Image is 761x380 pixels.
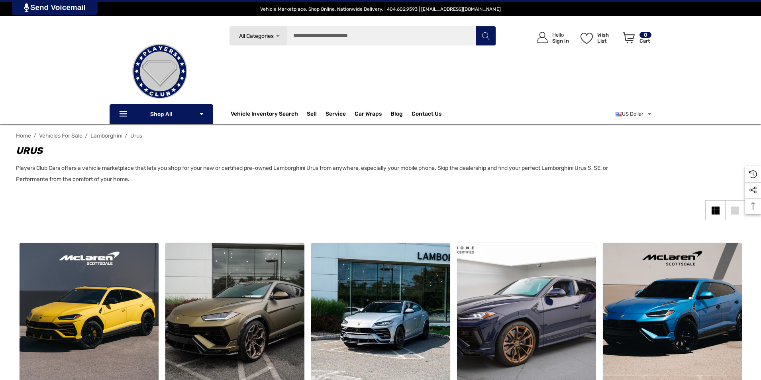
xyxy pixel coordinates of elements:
[39,132,82,139] a: Vehicles For Sale
[537,32,548,43] svg: Icon User Account
[705,200,725,220] a: Grid View
[326,110,346,119] a: Service
[597,32,618,44] p: Wish List
[118,110,130,119] svg: Icon Line
[749,186,757,194] svg: Social Media
[412,110,441,119] a: Contact Us
[639,32,651,38] p: 0
[623,32,635,43] svg: Review Your Cart
[275,33,281,39] svg: Icon Arrow Down
[577,24,619,51] a: Wish List Wish List
[476,26,496,46] button: Search
[725,200,745,220] a: List View
[619,24,652,55] a: Cart with 0 items
[199,111,204,117] svg: Icon Arrow Down
[552,38,569,44] p: Sign In
[355,110,382,119] span: Car Wraps
[231,110,298,119] a: Vehicle Inventory Search
[16,163,614,185] p: Players Club Cars offers a vehicle marketplace that lets you shop for your new or certified pre-o...
[307,110,317,119] span: Sell
[749,170,757,178] svg: Recently Viewed
[239,33,273,39] span: All Categories
[390,110,403,119] a: Blog
[229,26,287,46] a: All Categories Icon Arrow Down Icon Arrow Up
[616,106,652,122] a: USD
[16,132,31,139] a: Home
[16,129,745,143] nav: Breadcrumb
[24,3,29,12] img: PjwhLS0gR2VuZXJhdG9yOiBHcmF2aXQuaW8gLS0+PHN2ZyB4bWxucz0iaHR0cDovL3d3dy53My5vcmcvMjAwMC9zdmciIHhtb...
[130,132,142,139] a: Urus
[260,6,501,12] span: Vehicle Marketplace. Shop Online. Nationwide Delivery. | 404.602.9593 | [EMAIL_ADDRESS][DOMAIN_NAME]
[16,144,614,158] h1: Urus
[528,24,573,51] a: Sign in
[355,106,390,122] a: Car Wraps
[110,104,213,124] p: Shop All
[639,38,651,44] p: Cart
[90,132,122,139] a: Lamborghini
[120,32,200,111] img: Players Club | Cars For Sale
[745,202,761,210] svg: Top
[552,32,569,38] p: Hello
[307,106,326,122] a: Sell
[581,33,593,44] svg: Wish List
